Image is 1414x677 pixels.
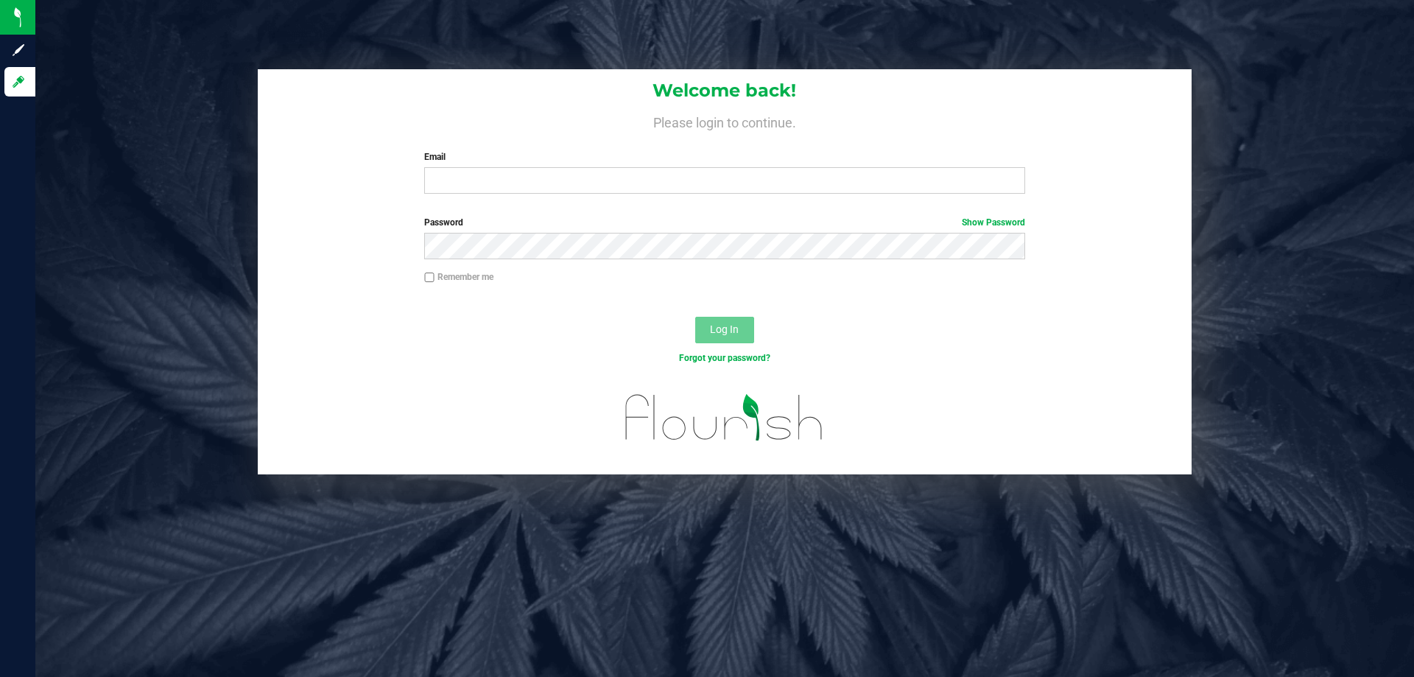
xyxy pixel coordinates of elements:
[424,270,493,284] label: Remember me
[710,323,739,335] span: Log In
[258,81,1192,100] h1: Welcome back!
[608,380,841,455] img: flourish_logo.svg
[695,317,754,343] button: Log In
[962,217,1025,228] a: Show Password
[11,43,26,57] inline-svg: Sign up
[424,150,1024,164] label: Email
[11,74,26,89] inline-svg: Log in
[424,217,463,228] span: Password
[679,353,770,363] a: Forgot your password?
[258,112,1192,130] h4: Please login to continue.
[424,273,435,283] input: Remember me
